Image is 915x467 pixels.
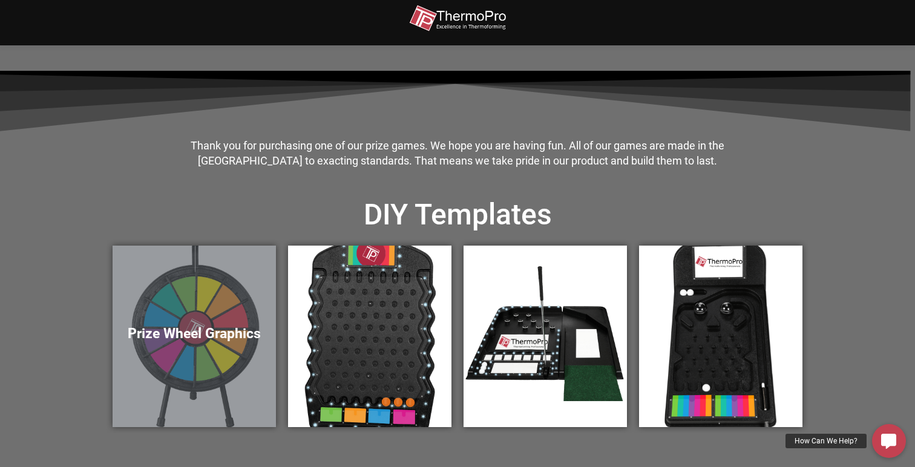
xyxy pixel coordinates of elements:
[872,424,906,458] a: How Can We Help?
[113,246,276,427] a: Prize Wheel Graphics
[409,5,506,32] img: thermopro-logo-non-iso
[113,196,802,234] h2: DIY Templates
[125,325,264,342] h5: Prize Wheel Graphics
[785,434,867,448] div: How Can We Help?
[182,139,733,169] div: Thank you for purchasing one of our prize games. We hope you are having fun. All of our games are...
